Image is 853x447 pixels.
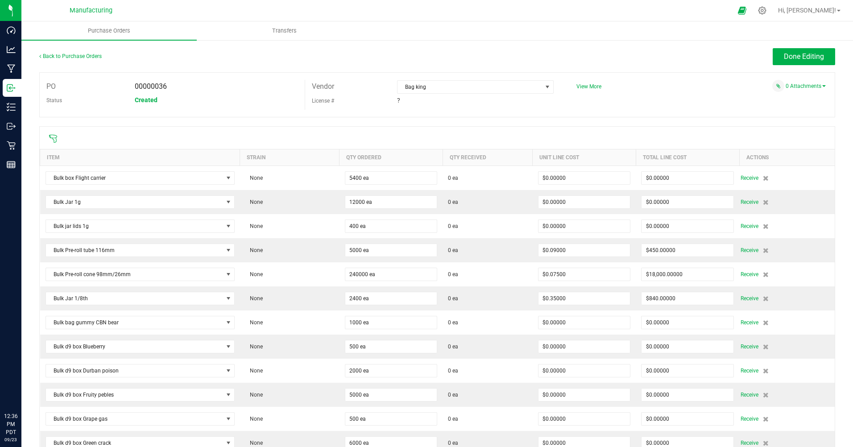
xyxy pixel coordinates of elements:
label: Status [46,94,62,107]
input: $0.00000 [538,172,630,184]
input: 0 ea [345,172,437,184]
span: NO DATA FOUND [46,412,235,426]
span: Bulk d9 box Durban poison [46,364,223,377]
th: Total Line Cost [636,149,739,166]
th: Actions [739,149,835,166]
input: 0 ea [345,292,437,305]
input: $0.00000 [538,196,630,208]
span: NO DATA FOUND [46,219,235,233]
span: NO DATA FOUND [46,268,235,281]
span: NO DATA FOUND [46,244,235,257]
span: Receive [741,365,758,376]
span: 0 ea [448,415,458,423]
input: $0.00000 [538,244,630,257]
span: Receive [741,293,758,304]
th: Unit Line Cost [533,149,636,166]
p: 12:36 PM PDT [4,412,17,436]
th: Strain [240,149,340,166]
inline-svg: Reports [7,160,16,169]
input: $0.00000 [642,292,733,305]
input: $0.00000 [538,364,630,377]
input: $0.00000 [538,268,630,281]
inline-svg: Outbound [7,122,16,131]
span: Bulk d9 box Blueberry [46,340,223,353]
input: 0 ea [345,244,437,257]
span: 00000036 [135,82,167,91]
span: Bulk Jar 1g [46,196,223,208]
span: Receive [741,173,758,183]
span: NO DATA FOUND [46,364,235,377]
span: Receive [741,389,758,400]
input: $0.00000 [642,172,733,184]
span: Scan packages to receive [49,134,58,143]
span: None [245,247,263,253]
input: $0.00000 [538,340,630,353]
span: Receive [741,197,758,207]
span: Bulk box Flight carrier [46,172,223,184]
span: NO DATA FOUND [46,316,235,329]
input: 0 ea [345,220,437,232]
iframe: Resource center [9,376,36,402]
span: Bulk Pre-roll tube 116mm [46,244,223,257]
input: 0 ea [345,196,437,208]
span: None [245,440,263,446]
input: $0.00000 [642,244,733,257]
label: PO [46,80,56,93]
span: Open Ecommerce Menu [732,2,752,19]
input: $0.00000 [642,413,733,425]
input: $0.00000 [642,220,733,232]
span: 0 ea [448,343,458,351]
span: NO DATA FOUND [46,171,235,185]
input: $0.00000 [642,316,733,329]
span: Bag king [398,81,542,93]
div: Manage settings [757,6,768,15]
span: ? [397,97,400,104]
input: $0.00000 [538,292,630,305]
p: 09/23 [4,436,17,443]
span: 0 ea [448,367,458,375]
input: $0.00000 [642,340,733,353]
a: 0 Attachments [786,83,826,89]
iframe: Resource center unread badge [26,374,37,385]
span: Bulk bag gummy CBN bear [46,316,223,329]
span: 0 ea [448,174,458,182]
span: 0 ea [448,246,458,254]
span: 0 ea [448,319,458,327]
span: Transfers [260,27,309,35]
span: NO DATA FOUND [46,195,235,209]
span: None [245,175,263,181]
input: 0 ea [345,268,437,281]
span: 0 ea [448,270,458,278]
a: View More [576,83,601,90]
span: Receive [741,245,758,256]
inline-svg: Inbound [7,83,16,92]
span: NO DATA FOUND [46,388,235,401]
input: $0.00000 [642,196,733,208]
span: None [245,319,263,326]
span: None [245,271,263,277]
inline-svg: Analytics [7,45,16,54]
span: None [245,368,263,374]
th: Qty Ordered [340,149,443,166]
span: 0 ea [448,439,458,447]
label: Vendor [312,80,334,93]
input: $0.00000 [538,389,630,401]
span: Bulk jar lids 1g [46,220,223,232]
input: 0 ea [345,364,437,377]
span: Bulk Jar 1/8th [46,292,223,305]
span: Bulk d9 box Fruity pebles [46,389,223,401]
input: 0 ea [345,340,437,353]
a: Transfers [197,21,372,40]
inline-svg: Retail [7,141,16,150]
span: None [245,392,263,398]
input: $0.00000 [642,268,733,281]
span: 0 ea [448,294,458,302]
span: Receive [741,317,758,328]
span: Done Editing [784,52,824,61]
span: 0 ea [448,391,458,399]
th: Qty Received [443,149,532,166]
inline-svg: Manufacturing [7,64,16,73]
span: None [245,223,263,229]
span: Receive [741,414,758,424]
span: Attach a document [772,80,784,92]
